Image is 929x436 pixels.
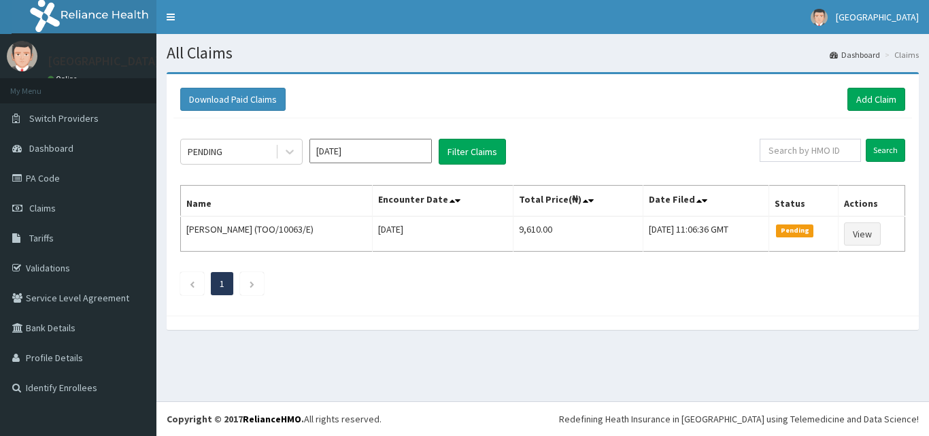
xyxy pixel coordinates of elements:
[559,412,919,426] div: Redefining Heath Insurance in [GEOGRAPHIC_DATA] using Telemedicine and Data Science!
[48,55,160,67] p: [GEOGRAPHIC_DATA]
[643,186,769,217] th: Date Filed
[180,88,286,111] button: Download Paid Claims
[243,413,301,425] a: RelianceHMO
[760,139,861,162] input: Search by HMO ID
[249,278,255,290] a: Next page
[776,224,813,237] span: Pending
[181,186,373,217] th: Name
[29,232,54,244] span: Tariffs
[643,216,769,252] td: [DATE] 11:06:36 GMT
[811,9,828,26] img: User Image
[29,142,73,154] span: Dashboard
[881,49,919,61] li: Claims
[866,139,905,162] input: Search
[847,88,905,111] a: Add Claim
[844,222,881,246] a: View
[439,139,506,165] button: Filter Claims
[167,413,304,425] strong: Copyright © 2017 .
[769,186,839,217] th: Status
[167,44,919,62] h1: All Claims
[513,216,643,252] td: 9,610.00
[838,186,905,217] th: Actions
[830,49,880,61] a: Dashboard
[156,401,929,436] footer: All rights reserved.
[372,216,513,252] td: [DATE]
[29,112,99,124] span: Switch Providers
[48,74,80,84] a: Online
[181,216,373,252] td: [PERSON_NAME] (TOO/10063/E)
[513,186,643,217] th: Total Price(₦)
[188,145,222,158] div: PENDING
[7,41,37,71] img: User Image
[189,278,195,290] a: Previous page
[372,186,513,217] th: Encounter Date
[220,278,224,290] a: Page 1 is your current page
[309,139,432,163] input: Select Month and Year
[29,202,56,214] span: Claims
[836,11,919,23] span: [GEOGRAPHIC_DATA]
